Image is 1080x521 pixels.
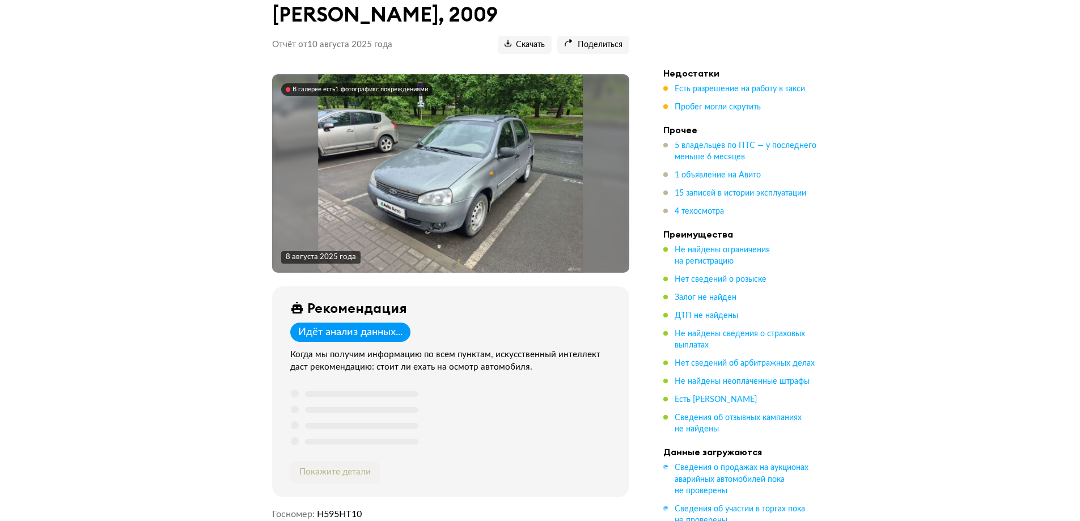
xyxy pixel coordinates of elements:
[675,246,770,265] span: Не найдены ограничения на регистрацию
[298,326,403,338] div: Идёт анализ данных...
[286,252,356,262] div: 8 августа 2025 года
[675,312,738,320] span: ДТП не найдены
[557,36,629,54] button: Поделиться
[675,330,805,349] span: Не найдены сведения о страховых выплатах
[272,2,629,27] h1: [PERSON_NAME], 2009
[317,510,362,519] span: Н595НТ10
[663,446,822,458] h4: Данные загружаются
[564,40,622,50] span: Поделиться
[675,171,761,179] span: 1 объявление на Авито
[318,74,583,273] img: Main car
[307,300,407,316] div: Рекомендация
[675,294,736,302] span: Залог не найден
[505,40,545,50] span: Скачать
[675,378,810,386] span: Не найдены неоплаченные штрафы
[675,189,806,197] span: 15 записей в истории эксплуатации
[498,36,552,54] button: Скачать
[675,85,805,93] span: Есть разрешение на работу в такси
[675,414,802,433] span: Сведения об отзывных кампаниях не найдены
[675,142,816,161] span: 5 владельцев по ПТС — у последнего меньше 6 месяцев
[272,509,315,520] dt: Госномер
[663,67,822,79] h4: Недостатки
[663,124,822,135] h4: Прочее
[272,39,392,50] p: Отчёт от 10 августа 2025 года
[675,396,757,404] span: Есть [PERSON_NAME]
[290,461,380,484] button: Покажите детали
[293,86,428,94] div: В галерее есть 1 фотография с повреждениями
[675,464,808,494] span: Сведения о продажах на аукционах аварийных автомобилей пока не проверены
[675,207,724,215] span: 4 техосмотра
[290,349,616,374] div: Когда мы получим информацию по всем пунктам, искусственный интеллект даст рекомендацию: стоит ли ...
[663,228,822,240] h4: Преимущества
[675,276,766,283] span: Нет сведений о розыске
[675,103,761,111] span: Пробег могли скрутить
[675,359,815,367] span: Нет сведений об арбитражных делах
[299,468,371,476] span: Покажите детали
